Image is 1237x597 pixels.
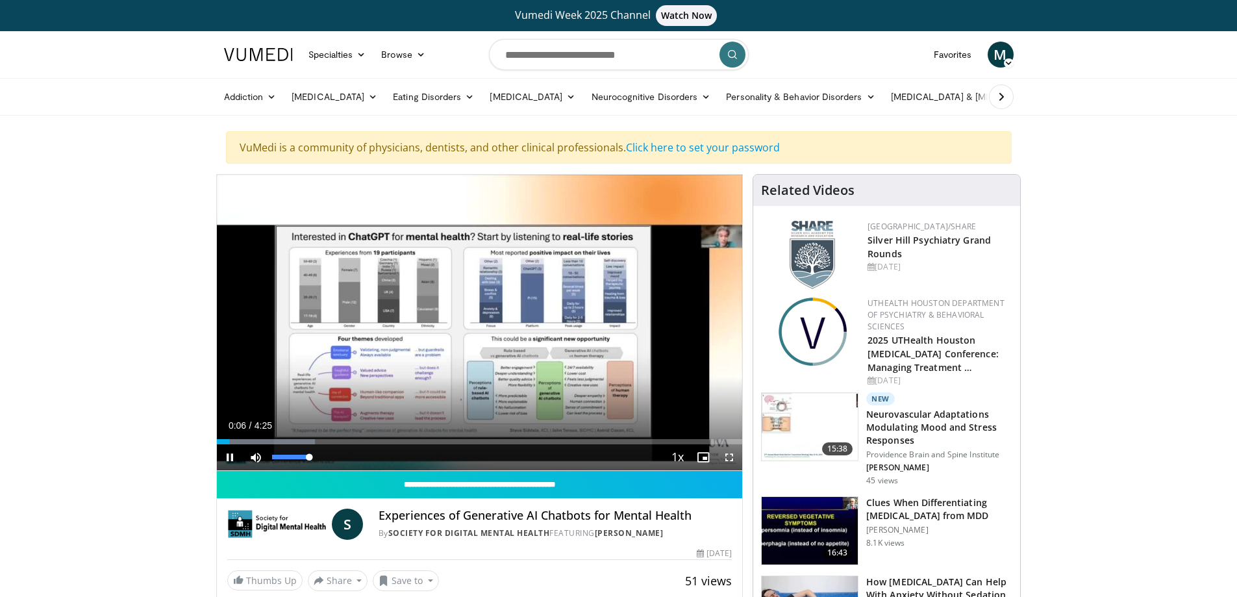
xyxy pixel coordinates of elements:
p: [PERSON_NAME] [866,463,1012,473]
button: Save to [373,570,439,591]
a: [PERSON_NAME] [595,527,664,539]
h4: Related Videos [761,183,855,198]
img: VuMedi Logo [224,48,293,61]
span: / [249,420,252,431]
div: Volume Level [272,455,309,459]
div: [DATE] [868,261,1010,273]
p: 8.1K views [866,538,905,548]
span: 51 views [685,573,732,589]
button: Playback Rate [664,444,690,470]
img: da6ca4d7-4c4f-42ba-8ea6-731fee8dde8f.png.150x105_q85_autocrop_double_scale_upscale_version-0.2.png [779,298,847,366]
a: Eating Disorders [385,84,482,110]
img: f8aaeb6d-318f-4fcf-bd1d-54ce21f29e87.png.150x105_q85_autocrop_double_scale_upscale_version-0.2.png [790,221,835,289]
a: Browse [373,42,433,68]
button: Share [308,570,368,591]
a: Favorites [926,42,980,68]
div: By FEATURING [379,527,732,539]
a: 15:38 New Neurovascular Adaptations Modulating Mood and Stress Responses Providence Brain and Spi... [761,392,1012,486]
h3: Clues When Differentiating [MEDICAL_DATA] from MDD [866,496,1012,522]
button: Mute [243,444,269,470]
input: Search topics, interventions [489,39,749,70]
a: UTHealth Houston Department of Psychiatry & Behavioral Sciences [868,298,1005,332]
a: Vumedi Week 2025 ChannelWatch Now [226,5,1012,26]
a: Society for Digital Mental Health [388,527,550,539]
button: Enable picture-in-picture mode [690,444,716,470]
a: Personality & Behavior Disorders [718,84,882,110]
span: 16:43 [822,546,853,559]
a: 16:43 Clues When Differentiating [MEDICAL_DATA] from MDD [PERSON_NAME] 8.1K views [761,496,1012,565]
a: [MEDICAL_DATA] [482,84,583,110]
div: VuMedi is a community of physicians, dentists, and other clinical professionals. [226,131,1012,164]
a: [GEOGRAPHIC_DATA]/SHARE [868,221,976,232]
img: 4562edde-ec7e-4758-8328-0659f7ef333d.150x105_q85_crop-smart_upscale.jpg [762,393,858,461]
p: [PERSON_NAME] [866,525,1012,535]
span: Watch Now [656,5,718,26]
a: [MEDICAL_DATA] [284,84,385,110]
a: M [988,42,1014,68]
span: 0:06 [229,420,246,431]
a: Addiction [216,84,284,110]
a: Click here to set your password [626,140,780,155]
h3: Neurovascular Adaptations Modulating Mood and Stress Responses [866,408,1012,447]
button: Fullscreen [716,444,742,470]
a: S [332,509,363,540]
img: Society for Digital Mental Health [227,509,327,540]
p: Providence Brain and Spine Institute [866,450,1012,460]
p: 45 views [866,476,898,486]
a: 2025 UTHealth Houston [MEDICAL_DATA] Conference: Managing Treatment … [868,334,999,374]
div: [DATE] [697,548,732,559]
button: Pause [217,444,243,470]
a: [MEDICAL_DATA] & [MEDICAL_DATA] [883,84,1069,110]
a: Neurocognitive Disorders [584,84,719,110]
a: Thumbs Up [227,570,303,591]
span: 4:25 [255,420,272,431]
div: Progress Bar [217,439,743,444]
span: 15:38 [822,442,853,455]
a: Specialties [301,42,374,68]
img: a6520382-d332-4ed3-9891-ee688fa49237.150x105_q85_crop-smart_upscale.jpg [762,497,858,565]
div: [DATE] [868,375,1010,387]
video-js: Video Player [217,175,743,471]
h4: Experiences of Generative AI Chatbots for Mental Health [379,509,732,523]
a: Silver Hill Psychiatry Grand Rounds [868,234,991,260]
p: New [866,392,895,405]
